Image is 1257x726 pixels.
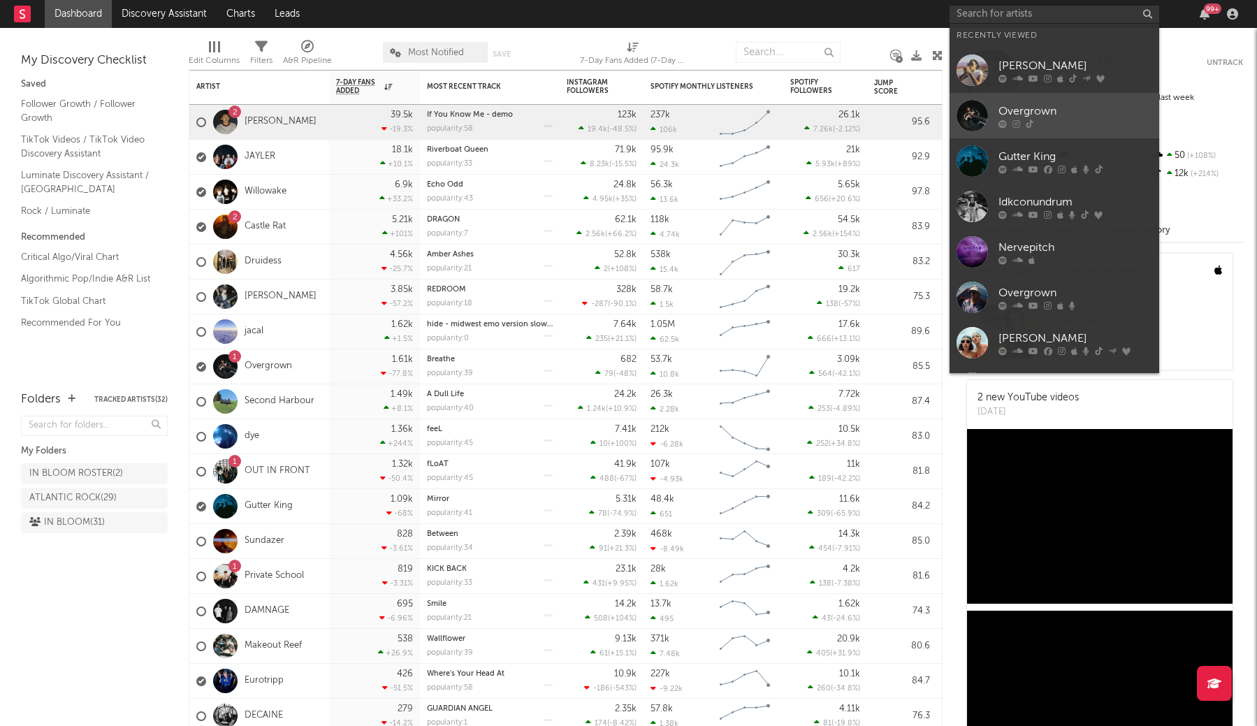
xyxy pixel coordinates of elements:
[847,460,860,469] div: 11k
[427,370,473,377] div: popularity: 39
[838,425,860,434] div: 10.5k
[600,475,614,483] span: 488
[806,194,860,203] div: ( )
[610,266,634,273] span: +108 %
[382,124,413,133] div: -19.3 %
[611,161,634,168] span: -15.5 %
[950,138,1159,184] a: Gutter King
[838,180,860,189] div: 5.65k
[837,161,858,168] span: +89 %
[245,291,317,303] a: [PERSON_NAME]
[651,180,673,189] div: 56.3k
[29,514,105,531] div: IN BLOOM ( 31 )
[427,474,473,482] div: popularity: 45
[651,370,679,379] div: 10.8k
[713,314,776,349] svg: Chart title
[427,181,463,189] a: Echo Odd
[790,78,839,95] div: Spotify Followers
[427,356,455,363] a: Breathe
[427,230,468,238] div: popularity: 7
[245,710,283,722] a: DECAINE
[427,509,472,517] div: popularity: 41
[817,335,831,343] span: 666
[815,196,829,203] span: 656
[651,509,672,518] div: 651
[583,194,637,203] div: ( )
[834,231,858,238] span: +154 %
[950,6,1159,23] input: Search for artists
[978,405,1079,419] div: [DATE]
[831,440,858,448] span: +34.8 %
[613,180,637,189] div: 24.8k
[245,221,286,233] a: Castle Rat
[736,42,841,63] input: Search...
[616,475,634,483] span: -67 %
[245,256,282,268] a: Druidess
[382,229,413,238] div: +101 %
[838,215,860,224] div: 54.5k
[874,428,930,445] div: 83.0
[1150,147,1243,165] div: 50
[380,474,413,483] div: -50.4 %
[245,675,284,687] a: Eurotripp
[613,320,637,329] div: 7.64k
[978,391,1079,405] div: 2 new YouTube videos
[813,231,832,238] span: 2.56k
[604,370,613,378] span: 79
[427,495,449,503] a: Mirror
[713,210,776,245] svg: Chart title
[386,509,413,518] div: -68 %
[651,230,680,239] div: 4.74k
[874,79,909,96] div: Jump Score
[21,132,154,161] a: TikTok Videos / TikTok Video Discovery Assistant
[846,145,860,154] div: 21k
[1207,56,1243,70] button: Untrack
[998,103,1152,119] div: Overgrown
[245,465,310,477] a: OUT IN FRONT
[283,35,332,75] div: A&R Pipeline
[567,78,616,95] div: Instagram Followers
[1185,152,1216,160] span: +108 %
[817,299,860,308] div: ( )
[29,490,117,507] div: ATLANTIC ROCK ( 29 )
[818,405,830,413] span: 253
[651,125,677,134] div: 106k
[1200,8,1209,20] button: 99+
[610,335,634,343] span: +21.1 %
[427,286,466,293] a: REDROOM
[576,229,637,238] div: ( )
[427,111,553,119] div: If You Know Me - demo
[590,161,609,168] span: 8.23k
[998,57,1152,74] div: [PERSON_NAME]
[838,530,860,539] div: 14.3k
[427,426,442,433] a: feeL
[379,194,413,203] div: +33.2 %
[245,151,275,163] a: JAYLER
[427,530,458,538] a: Between
[713,349,776,384] svg: Chart title
[427,216,553,224] div: DRAGON
[815,161,835,168] span: 5.93k
[651,425,669,434] div: 212k
[816,440,829,448] span: 252
[427,565,467,573] a: KICK BACK
[604,266,608,273] span: 2
[998,284,1152,301] div: Overgrown
[390,250,413,259] div: 4.56k
[1150,165,1243,183] div: 12k
[283,52,332,69] div: A&R Pipeline
[1189,170,1219,178] span: +214 %
[245,116,317,128] a: [PERSON_NAME]
[806,159,860,168] div: ( )
[651,145,674,154] div: 95.9k
[614,250,637,259] div: 52.8k
[391,425,413,434] div: 1.36k
[651,82,755,91] div: Spotify Monthly Listeners
[609,510,634,518] span: -74.9 %
[874,114,930,131] div: 95.6
[336,78,381,95] span: 7-Day Fans Added
[874,254,930,270] div: 83.2
[813,126,833,133] span: 7.26k
[837,355,860,364] div: 3.09k
[380,159,413,168] div: +10.1 %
